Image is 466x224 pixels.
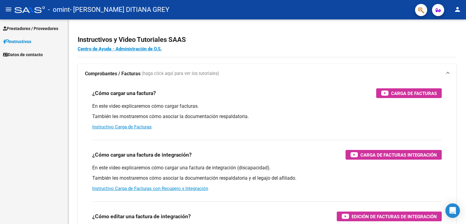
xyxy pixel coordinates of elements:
[3,51,43,58] span: Datos de contacto
[70,3,169,16] span: - [PERSON_NAME] DITIANA GREY
[78,46,162,52] a: Centro de Ayuda - Administración de O.S.
[85,70,140,77] strong: Comprobantes / Facturas
[346,150,442,160] button: Carga de Facturas Integración
[78,64,456,83] mat-expansion-panel-header: Comprobantes / Facturas (haga click aquí para ver los tutoriales)
[376,88,442,98] button: Carga de Facturas
[92,103,442,110] p: En este video explicaremos cómo cargar facturas.
[391,90,437,97] span: Carga de Facturas
[445,203,460,218] div: Open Intercom Messenger
[142,70,219,77] span: (haga click aquí para ver los tutoriales)
[5,6,12,13] mat-icon: menu
[454,6,461,13] mat-icon: person
[48,3,70,16] span: - omint
[92,124,152,130] a: Instructivo Carga de Facturas
[92,89,156,97] h3: ¿Cómo cargar una factura?
[337,212,442,221] button: Edición de Facturas de integración
[360,151,437,159] span: Carga de Facturas Integración
[3,25,58,32] span: Prestadores / Proveedores
[92,113,442,120] p: También les mostraremos cómo asociar la documentación respaldatoria.
[92,212,191,221] h3: ¿Cómo editar una factura de integración?
[92,165,442,171] p: En este video explicaremos cómo cargar una factura de integración (discapacidad).
[92,186,208,191] a: Instructivo Carga de Facturas con Recupero x Integración
[3,38,31,45] span: Instructivos
[92,175,442,182] p: También les mostraremos cómo asociar la documentación respaldatoria y el legajo del afiliado.
[92,151,192,159] h3: ¿Cómo cargar una factura de integración?
[78,34,456,46] h2: Instructivos y Video Tutoriales SAAS
[352,213,437,220] span: Edición de Facturas de integración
